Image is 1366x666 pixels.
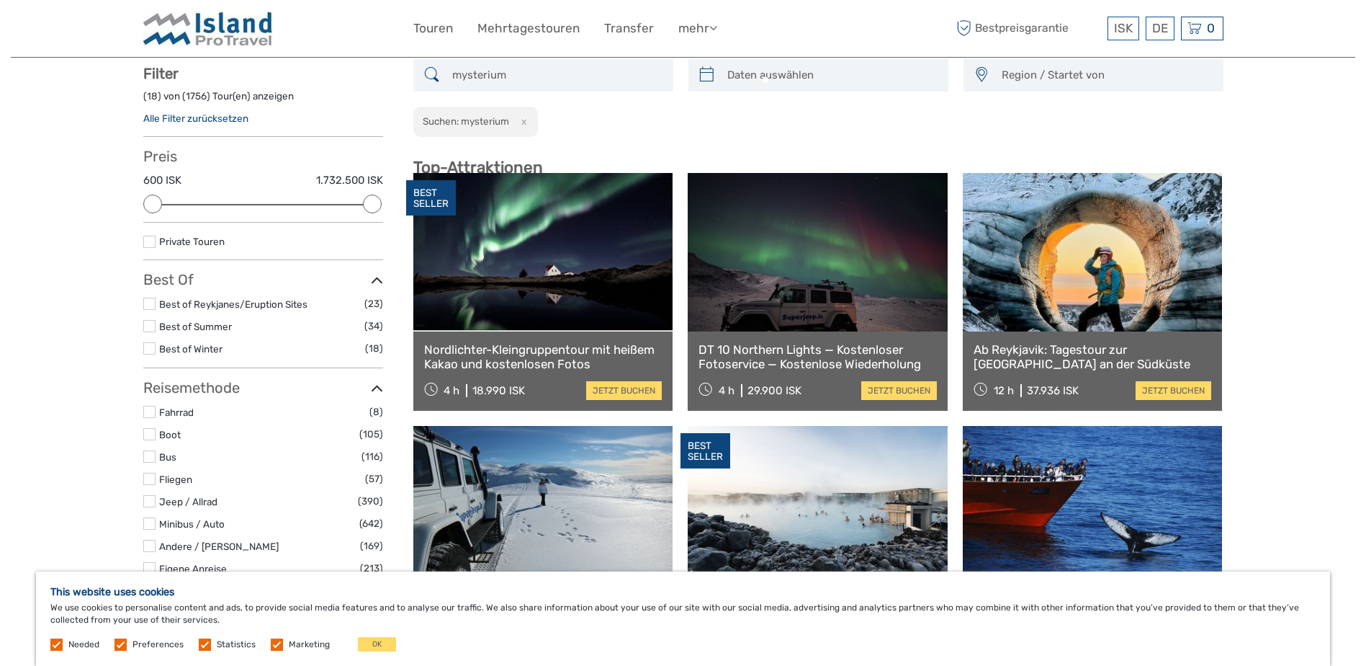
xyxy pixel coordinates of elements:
div: 37.936 ISK [1027,384,1079,397]
label: Statistics [217,639,256,651]
a: Alle Filter zurücksetzen [143,112,248,124]
span: (34) [364,318,383,334]
label: Preferences [132,639,184,651]
span: (105) [359,426,383,443]
a: Andere / [PERSON_NAME] [159,541,279,552]
div: BEST SELLER [406,180,456,216]
a: jetzt buchen [861,381,937,400]
a: Boot [159,429,181,440]
div: We use cookies to personalise content and ads, to provide social media features and to analyse ou... [36,572,1330,666]
span: (57) [365,471,383,487]
label: 1756 [186,89,207,103]
a: Ab Reykjavik: Tagestour zur [GEOGRAPHIC_DATA] an der Südküste [974,342,1212,372]
span: ISK [1114,21,1133,35]
input: Daten auswählen [722,63,941,88]
label: 600 ISK [143,173,181,188]
h3: Reisemethode [143,379,383,396]
span: 4 h [719,384,734,397]
span: (642) [359,515,383,532]
span: (18) [365,340,383,357]
p: We're away right now. Please check back later! [20,25,163,37]
label: 18 [147,89,158,103]
h3: Preis [143,148,383,165]
span: (390) [358,493,383,510]
a: Best of Winter [159,343,223,355]
a: DT 10 Northern Lights — Kostenloser Fotoservice — Kostenlose Wiederholung [698,342,937,372]
div: ( ) von ( ) Tour(en) anzeigen [143,89,383,112]
span: 4 h [444,384,459,397]
a: Best of Reykjanes/Eruption Sites [159,298,307,310]
a: Fliegen [159,474,192,485]
a: Touren [413,18,453,39]
label: Needed [68,639,99,651]
span: 0 [1205,21,1217,35]
input: SUCHEN [446,63,666,88]
span: (213) [360,560,383,577]
a: jetzt buchen [1136,381,1211,400]
div: DE [1146,17,1174,40]
a: Private Touren [159,236,225,247]
a: Mehrtagestouren [477,18,580,39]
label: Marketing [289,639,330,651]
h5: This website uses cookies [50,586,1316,598]
span: Bestpreisgarantie [953,17,1104,40]
h3: Best Of [143,271,383,288]
button: Open LiveChat chat widget [166,22,183,40]
a: mehr [678,18,717,39]
button: Region / Startet von [995,63,1216,87]
a: Minibus / Auto [159,518,225,530]
a: Best of Summer [159,321,232,332]
span: (116) [361,448,383,465]
a: Bus [159,451,176,463]
div: 18.990 ISK [472,384,525,397]
strong: Filter [143,65,179,82]
h2: Suchen: mysterium [423,115,509,127]
button: OK [358,637,396,652]
a: Nordlichter-Kleingruppentour mit heißem Kakao und kostenlosen Fotos [424,342,662,372]
label: 1.732.500 ISK [316,173,383,188]
span: (169) [360,538,383,554]
a: Jeep / Allrad [159,496,217,507]
button: x [511,114,531,129]
a: Fahrrad [159,407,194,418]
a: jetzt buchen [586,381,662,400]
img: Iceland ProTravel [143,11,273,46]
span: (23) [364,296,383,312]
b: Top-Attraktionen [413,158,543,177]
a: Transfer [604,18,654,39]
a: Eigene Anreise [159,563,227,574]
span: (8) [369,404,383,420]
span: 12 h [994,384,1014,397]
div: 29.900 ISK [747,384,801,397]
div: BEST SELLER [680,433,730,469]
